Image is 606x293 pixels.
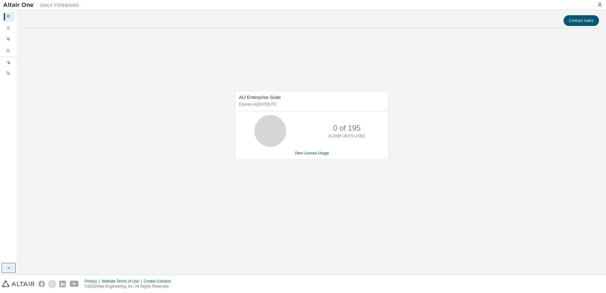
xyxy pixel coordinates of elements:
img: instagram.svg [49,281,55,287]
button: Contact Sales [564,15,599,26]
img: facebook.svg [38,281,45,287]
div: Privacy [85,279,102,284]
div: Users [3,23,15,33]
p: © 2025 Altair Engineering, Inc. All Rights Reserved. [85,284,175,289]
div: Cookie Consent [144,279,174,284]
div: Managed [3,58,15,68]
a: View License Usage [294,151,329,155]
div: User Profile [3,35,15,45]
img: altair_logo.svg [2,281,35,287]
img: Altair One [3,2,82,8]
span: AU Enterprise Suite [239,94,281,100]
div: Dashboard [3,12,15,22]
div: On Prem [3,68,15,79]
div: Website Terms of Use [102,279,144,284]
p: 0 of 195 [333,123,361,133]
img: linkedin.svg [59,281,66,287]
div: Company Profile [3,46,15,56]
p: Expires on [DATE] UTC [239,102,383,107]
img: youtube.svg [70,281,79,287]
p: ALTAIR UNITS USED [328,133,365,139]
